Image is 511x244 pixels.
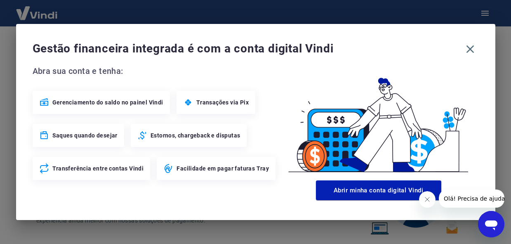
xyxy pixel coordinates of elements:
[177,164,269,173] span: Facilidade em pagar faturas Tray
[52,131,118,140] span: Saques quando desejar
[5,6,69,12] span: Olá! Precisa de ajuda?
[196,98,249,107] span: Transações via Pix
[478,211,504,237] iframe: Botão para abrir a janela de mensagens
[278,64,479,177] img: Good Billing
[33,64,278,78] span: Abra sua conta e tenha:
[52,164,144,173] span: Transferência entre contas Vindi
[316,180,441,200] button: Abrir minha conta digital Vindi
[419,191,436,208] iframe: Fechar mensagem
[52,98,163,107] span: Gerenciamento do saldo no painel Vindi
[151,131,240,140] span: Estornos, chargeback e disputas
[439,190,504,208] iframe: Mensagem da empresa
[33,40,462,57] span: Gestão financeira integrada é com a conta digital Vindi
